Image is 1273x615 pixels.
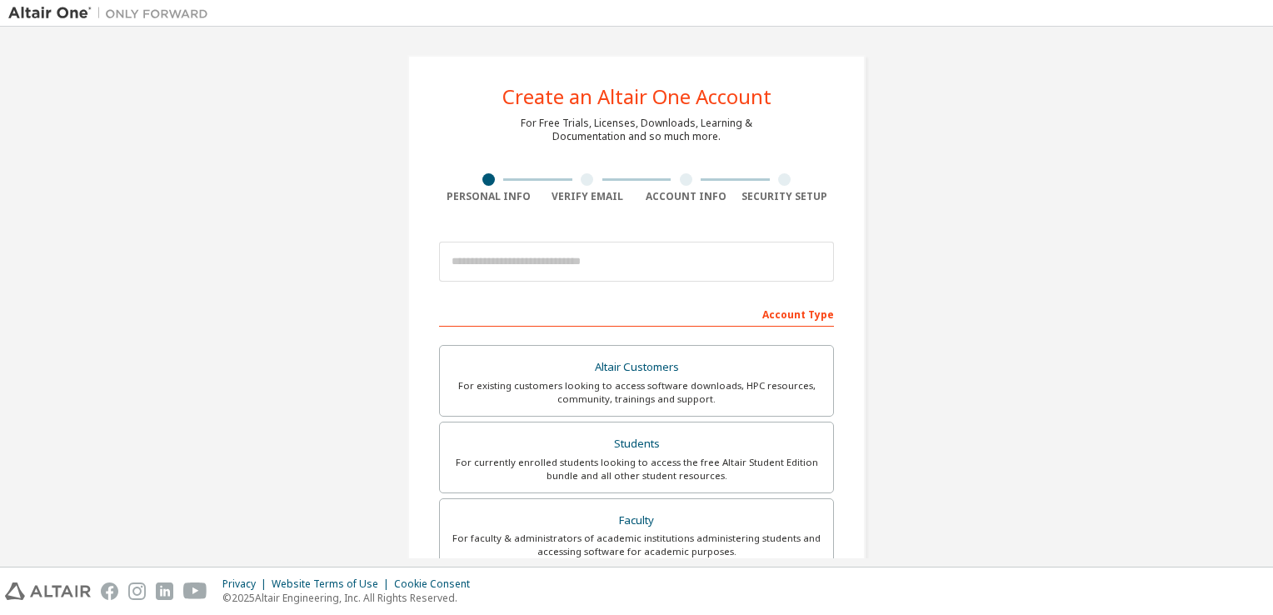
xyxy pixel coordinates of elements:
[439,300,834,327] div: Account Type
[156,582,173,600] img: linkedin.svg
[450,356,823,379] div: Altair Customers
[502,87,771,107] div: Create an Altair One Account
[222,591,480,605] p: © 2025 Altair Engineering, Inc. All Rights Reserved.
[439,190,538,203] div: Personal Info
[101,582,118,600] img: facebook.svg
[272,577,394,591] div: Website Terms of Use
[450,432,823,456] div: Students
[450,532,823,558] div: For faculty & administrators of academic institutions administering students and accessing softwa...
[450,379,823,406] div: For existing customers looking to access software downloads, HPC resources, community, trainings ...
[394,577,480,591] div: Cookie Consent
[636,190,736,203] div: Account Info
[450,456,823,482] div: For currently enrolled students looking to access the free Altair Student Edition bundle and all ...
[736,190,835,203] div: Security Setup
[450,509,823,532] div: Faculty
[8,5,217,22] img: Altair One
[521,117,752,143] div: For Free Trials, Licenses, Downloads, Learning & Documentation and so much more.
[5,582,91,600] img: altair_logo.svg
[128,582,146,600] img: instagram.svg
[183,582,207,600] img: youtube.svg
[222,577,272,591] div: Privacy
[538,190,637,203] div: Verify Email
